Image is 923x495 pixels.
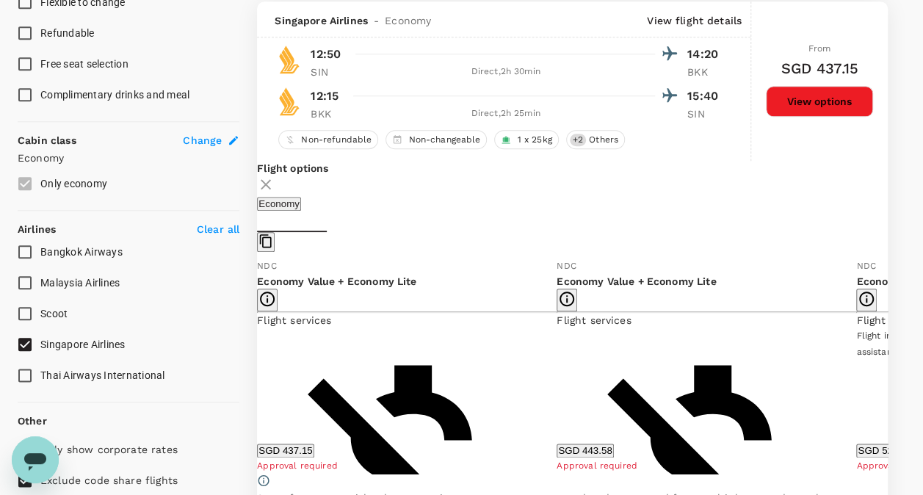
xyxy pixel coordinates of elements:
span: Others [583,134,624,146]
strong: Airlines [18,223,56,235]
button: View options [766,86,873,117]
div: Non-changeable [386,130,487,149]
p: Only show corporate rates [40,442,178,457]
span: Singapore Airlines [275,13,368,28]
span: Change [183,133,222,148]
span: Singapore Airlines [40,339,126,350]
div: Direct , 2h 30min [356,65,655,79]
span: 1 x 25kg [511,134,557,146]
span: Economy [385,13,431,28]
span: Approval required [557,460,637,471]
p: View flight details [647,13,742,28]
div: 1 x 25kg [494,130,558,149]
span: Refundable [40,27,95,39]
span: NDC [257,261,276,271]
button: SGD 527.15 [856,444,913,458]
p: BKK [311,106,347,121]
span: Complimentary drinks and meal [40,89,189,101]
div: Non-refundable [278,130,378,149]
img: SQ [275,45,304,74]
p: 14:20 [687,46,724,63]
h6: SGD 437.15 [781,57,858,80]
p: Economy [18,151,239,165]
span: Malaysia Airlines [40,277,120,289]
span: - [368,13,385,28]
div: +2Others [566,130,625,149]
p: Exclude code share flights [40,473,178,488]
button: SGD 443.58 [557,444,613,458]
span: Thai Airways International [40,369,165,381]
p: BKK [687,65,724,79]
span: Flight services [257,314,331,326]
p: Economy Value + Economy Lite [557,274,856,289]
div: Direct , 2h 25min [356,106,655,121]
span: Non-refundable [295,134,377,146]
button: Economy [257,197,301,211]
img: SQ [275,87,304,116]
span: + 2 [570,134,586,146]
p: 12:50 [311,46,341,63]
p: Other [18,413,47,428]
p: 15:40 [687,87,724,105]
p: SIN [311,65,347,79]
p: 12:15 [311,87,339,105]
p: SIN [687,106,724,121]
strong: Cabin class [18,134,76,146]
span: Free seat selection [40,58,129,70]
span: Approval required [257,460,338,471]
span: Bangkok Airways [40,246,123,258]
p: Economy Value + Economy Lite [257,274,557,289]
iframe: Button to launch messaging window [12,436,59,483]
button: SGD 437.15 [257,444,314,458]
p: Flight options [257,161,888,176]
p: Clear all [197,222,239,236]
span: Non-changeable [402,134,486,146]
span: From [808,43,831,54]
span: NDC [856,261,875,271]
span: Only economy [40,178,107,189]
span: Scoot [40,308,68,319]
span: NDC [557,261,576,271]
span: Flight services [557,314,631,326]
